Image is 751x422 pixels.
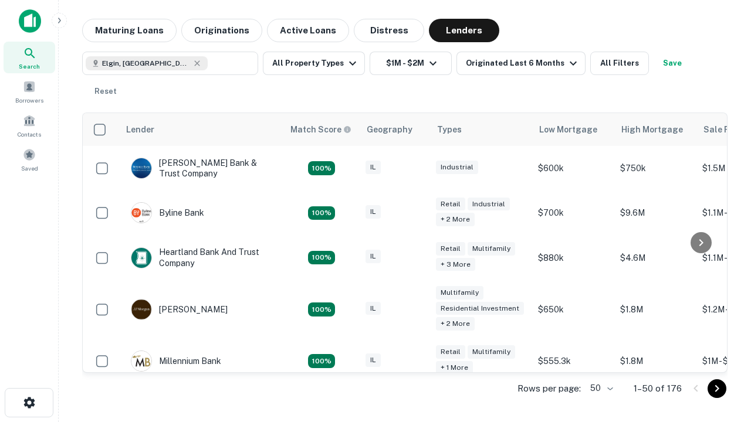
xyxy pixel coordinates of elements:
[532,235,614,280] td: $880k
[436,198,465,211] div: Retail
[290,123,349,136] h6: Match Score
[692,291,751,347] iframe: Chat Widget
[15,96,43,105] span: Borrowers
[436,286,483,300] div: Multifamily
[131,203,151,223] img: picture
[131,299,228,320] div: [PERSON_NAME]
[366,161,381,174] div: IL
[437,122,462,137] div: Types
[131,300,151,319] img: picture
[354,19,424,42] button: Distress
[614,280,696,339] td: $1.8M
[360,113,430,146] th: Geography
[131,158,151,178] img: picture
[4,42,55,73] a: Search
[456,52,586,75] button: Originated Last 6 Months
[126,122,154,137] div: Lender
[267,19,349,42] button: Active Loans
[119,113,283,146] th: Lender
[19,62,40,71] span: Search
[430,113,532,146] th: Types
[532,339,614,383] td: $555.3k
[131,351,151,371] img: picture
[532,280,614,339] td: $650k
[131,202,204,223] div: Byline Bank
[263,52,365,75] button: All Property Types
[131,247,272,268] div: Heartland Bank And Trust Company
[586,380,615,397] div: 50
[436,242,465,256] div: Retail
[4,144,55,175] a: Saved
[634,382,682,396] p: 1–50 of 176
[366,205,381,219] div: IL
[283,113,360,146] th: Capitalize uses an advanced AI algorithm to match your search with the best lender. The match sco...
[708,379,726,398] button: Go to next page
[131,248,151,268] img: picture
[436,361,473,375] div: + 1 more
[539,122,597,137] div: Low Mortgage
[614,235,696,280] td: $4.6M
[614,113,696,146] th: High Mortgage
[308,206,335,220] div: Matching Properties: 18, hasApolloMatch: undefined
[436,317,475,331] div: + 2 more
[436,258,475,271] div: + 3 more
[366,353,381,367] div: IL
[21,164,38,173] span: Saved
[87,80,124,103] button: Reset
[468,242,515,256] div: Multifamily
[181,19,262,42] button: Originations
[131,158,272,179] div: [PERSON_NAME] Bank & Trust Company
[366,250,381,263] div: IL
[366,302,381,315] div: IL
[4,76,55,107] a: Borrowers
[532,113,614,146] th: Low Mortgage
[621,122,683,137] div: High Mortgage
[429,19,499,42] button: Lenders
[517,382,581,396] p: Rows per page:
[466,56,580,70] div: Originated Last 6 Months
[82,19,177,42] button: Maturing Loans
[367,122,412,137] div: Geography
[436,302,524,315] div: Residential Investment
[308,354,335,368] div: Matching Properties: 16, hasApolloMatch: undefined
[468,198,510,211] div: Industrial
[436,345,465,359] div: Retail
[18,130,41,139] span: Contacts
[614,339,696,383] td: $1.8M
[102,58,190,69] span: Elgin, [GEOGRAPHIC_DATA], [GEOGRAPHIC_DATA]
[131,350,221,372] div: Millennium Bank
[308,251,335,265] div: Matching Properties: 19, hasApolloMatch: undefined
[290,123,351,136] div: Capitalize uses an advanced AI algorithm to match your search with the best lender. The match sco...
[654,52,691,75] button: Save your search to get updates of matches that match your search criteria.
[308,302,335,316] div: Matching Properties: 23, hasApolloMatch: undefined
[468,345,515,359] div: Multifamily
[532,146,614,190] td: $600k
[436,213,475,226] div: + 2 more
[308,161,335,175] div: Matching Properties: 28, hasApolloMatch: undefined
[532,190,614,235] td: $700k
[436,161,478,174] div: Industrial
[370,52,452,75] button: $1M - $2M
[614,146,696,190] td: $750k
[614,190,696,235] td: $9.6M
[19,9,41,33] img: capitalize-icon.png
[590,52,649,75] button: All Filters
[4,110,55,141] a: Contacts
